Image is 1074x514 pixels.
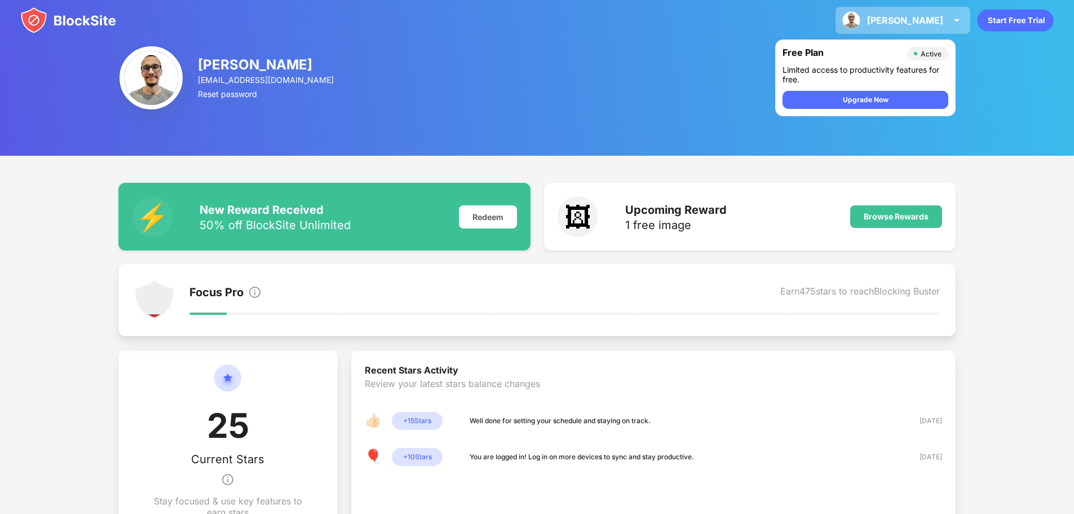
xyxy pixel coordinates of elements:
div: New Reward Received [200,203,351,217]
img: blocksite-icon.svg [20,7,116,34]
div: Free Plan [783,47,901,60]
div: Upgrade Now [843,94,889,106]
div: Redeem [459,205,517,229]
div: 🎈 [365,448,383,466]
div: 1 free image [625,219,727,231]
div: Upcoming Reward [625,203,727,217]
div: + 15 Stars [392,412,443,430]
div: [PERSON_NAME] [867,15,943,26]
div: [DATE] [902,451,942,463]
div: 👍🏻 [365,412,383,430]
div: Browse Rewards [864,212,929,221]
img: ACg8ocJKIk5kj7_qRnY-v6yURdjLFS9rbYx_MFNnBjpImIOtteBhCmSW=s96-c [842,11,860,29]
div: Well done for setting your schedule and staying on track. [470,415,651,427]
div: Review your latest stars balance changes [365,378,942,412]
div: ⚡️ [132,196,173,237]
div: Focus Pro [189,285,244,301]
img: info.svg [221,466,235,493]
div: 25 [207,405,249,453]
div: Active [921,50,942,58]
div: [PERSON_NAME] [198,56,335,73]
div: [DATE] [902,415,942,427]
div: Current Stars [191,453,264,466]
img: info.svg [248,285,262,299]
div: 50% off BlockSite Unlimited [200,219,351,231]
div: [EMAIL_ADDRESS][DOMAIN_NAME] [198,75,335,85]
img: ACg8ocJKIk5kj7_qRnY-v6yURdjLFS9rbYx_MFNnBjpImIOtteBhCmSW=s96-c [120,46,183,109]
img: circle-star.svg [214,364,241,405]
div: You are logged in! Log in on more devices to sync and stay productive. [470,451,694,463]
div: + 10 Stars [392,448,443,466]
img: points-level-1.svg [134,280,175,320]
div: animation [977,9,1054,32]
div: Recent Stars Activity [365,364,942,378]
div: Reset password [198,89,335,99]
div: Limited access to productivity features for free. [783,65,948,84]
div: 🖼 [558,196,598,237]
div: Earn 475 stars to reach Blocking Buster [780,285,940,301]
